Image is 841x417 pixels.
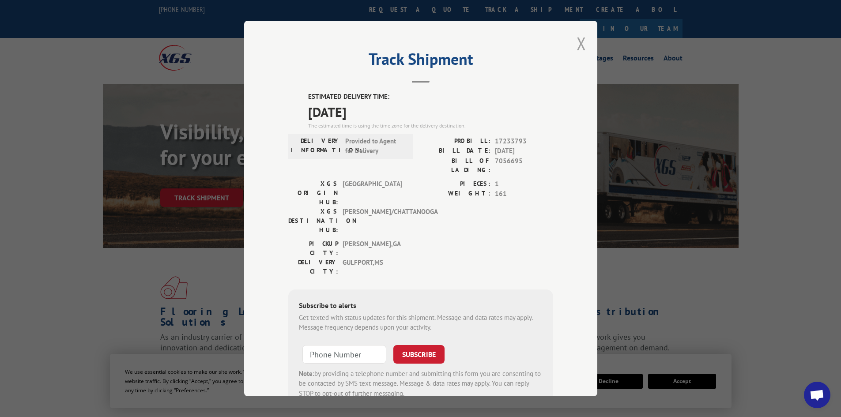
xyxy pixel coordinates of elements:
[495,189,553,199] span: 161
[495,136,553,147] span: 17233793
[288,207,338,235] label: XGS DESTINATION HUB:
[343,207,402,235] span: [PERSON_NAME]/CHATTANOOGA
[421,179,490,189] label: PIECES:
[288,239,338,258] label: PICKUP CITY:
[393,345,445,364] button: SUBSCRIBE
[495,179,553,189] span: 1
[308,102,553,122] span: [DATE]
[495,146,553,156] span: [DATE]
[299,300,543,313] div: Subscribe to alerts
[299,313,543,333] div: Get texted with status updates for this shipment. Message and data rates may apply. Message frequ...
[291,136,341,156] label: DELIVERY INFORMATION:
[288,53,553,70] h2: Track Shipment
[345,136,405,156] span: Provided to Agent for Delivery
[421,189,490,199] label: WEIGHT:
[421,136,490,147] label: PROBILL:
[308,92,553,102] label: ESTIMATED DELIVERY TIME:
[288,258,338,276] label: DELIVERY CITY:
[421,146,490,156] label: BILL DATE:
[343,179,402,207] span: [GEOGRAPHIC_DATA]
[421,156,490,175] label: BILL OF LADING:
[577,32,586,55] button: Close modal
[495,156,553,175] span: 7056695
[804,382,830,408] div: Open chat
[302,345,386,364] input: Phone Number
[308,122,553,130] div: The estimated time is using the time zone for the delivery destination.
[288,179,338,207] label: XGS ORIGIN HUB:
[299,369,314,378] strong: Note:
[343,258,402,276] span: GULFPORT , MS
[343,239,402,258] span: [PERSON_NAME] , GA
[299,369,543,399] div: by providing a telephone number and submitting this form you are consenting to be contacted by SM...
